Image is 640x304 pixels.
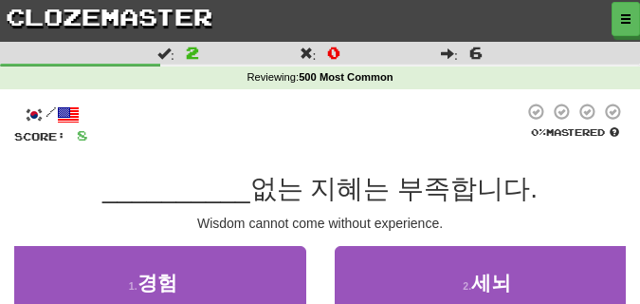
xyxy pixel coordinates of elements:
span: 0 % [531,126,546,138]
span: 6 [469,43,483,62]
span: 0 [327,43,340,62]
div: Mastered [523,125,626,139]
span: 경험 [137,272,177,294]
span: Score: [14,130,65,142]
span: 8 [77,127,88,143]
small: 1 . [129,280,137,292]
span: 2 [186,43,199,62]
div: / [14,103,88,126]
strong: 500 Most Common [299,71,393,83]
div: Wisdom cannot come without experience. [14,214,626,233]
span: : [300,47,317,60]
span: : [157,47,174,60]
small: 2 . [463,280,471,292]
span: 세뇌 [471,272,511,294]
span: 없는 지혜는 부족합니다. [250,174,538,203]
span: __________ [102,174,250,203]
span: : [441,47,458,60]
